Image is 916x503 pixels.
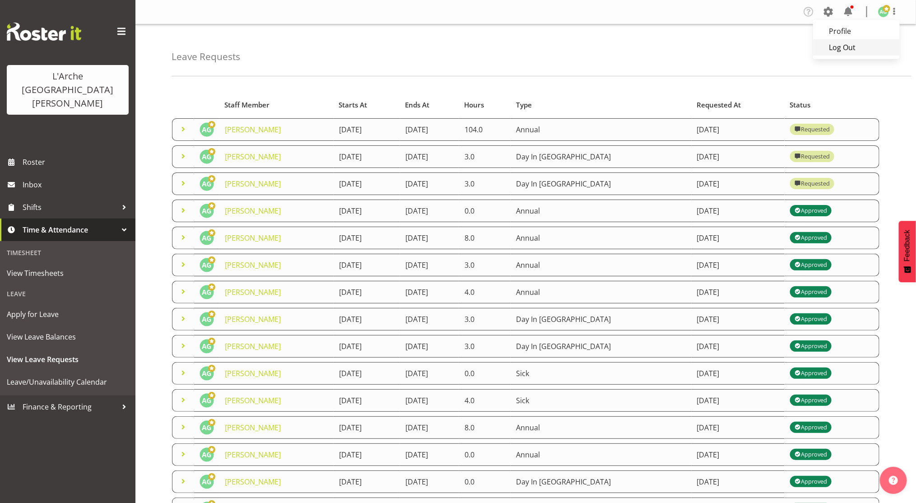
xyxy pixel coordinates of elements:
div: L'Arche [GEOGRAPHIC_DATA][PERSON_NAME] [16,70,120,110]
td: Annual [511,200,691,222]
td: 3.0 [459,254,511,276]
span: Leave/Unavailability Calendar [7,375,129,389]
td: 3.0 [459,145,511,168]
td: [DATE] [692,254,785,276]
td: 104.0 [459,118,511,141]
td: [DATE] [692,308,785,331]
td: [DATE] [400,254,459,276]
td: [DATE] [334,335,400,358]
a: Profile [813,23,900,39]
a: View Timesheets [2,262,133,284]
img: adrian-garduque52.jpg [200,420,214,435]
a: [PERSON_NAME] [225,314,281,324]
span: Starts At [339,100,367,110]
td: 3.0 [459,308,511,331]
a: [PERSON_NAME] [225,396,281,405]
a: [PERSON_NAME] [225,233,281,243]
td: [DATE] [692,362,785,385]
div: Approved [795,422,827,433]
td: 8.0 [459,227,511,249]
td: Annual [511,254,691,276]
a: Leave/Unavailability Calendar [2,371,133,393]
td: [DATE] [400,308,459,331]
div: Approved [795,314,827,325]
td: [DATE] [400,281,459,303]
td: [DATE] [400,172,459,195]
a: Log Out [813,39,900,56]
span: Finance & Reporting [23,400,117,414]
div: Approved [795,205,827,216]
td: [DATE] [334,118,400,141]
img: adrian-garduque52.jpg [200,393,214,408]
td: [DATE] [334,200,400,222]
div: Approved [795,341,827,352]
td: [DATE] [334,254,400,276]
td: [DATE] [692,389,785,412]
td: [DATE] [400,416,459,439]
a: [PERSON_NAME] [225,341,281,351]
td: 0.0 [459,470,511,493]
img: adrian-garduque52.jpg [200,177,214,191]
td: 8.0 [459,416,511,439]
td: [DATE] [334,172,400,195]
td: Day In [GEOGRAPHIC_DATA] [511,470,691,493]
td: Annual [511,227,691,249]
a: Apply for Leave [2,303,133,326]
span: Inbox [23,178,131,191]
div: Requested [795,151,830,162]
td: [DATE] [334,443,400,466]
div: Approved [795,368,827,379]
button: Feedback - Show survey [899,221,916,282]
td: [DATE] [400,145,459,168]
div: Approved [795,449,827,460]
div: Requested [795,124,830,135]
td: [DATE] [400,362,459,385]
td: Sick [511,362,691,385]
td: Day In [GEOGRAPHIC_DATA] [511,145,691,168]
img: adrian-garduque52.jpg [200,475,214,489]
td: Day In [GEOGRAPHIC_DATA] [511,335,691,358]
span: View Leave Requests [7,353,129,366]
img: adrian-garduque52.jpg [200,258,214,272]
span: View Leave Balances [7,330,129,344]
td: [DATE] [334,416,400,439]
td: [DATE] [334,389,400,412]
td: Sick [511,389,691,412]
td: [DATE] [334,362,400,385]
td: [DATE] [400,227,459,249]
div: Approved [795,476,827,487]
td: [DATE] [334,281,400,303]
a: [PERSON_NAME] [225,368,281,378]
span: Type [516,100,532,110]
td: 0.0 [459,200,511,222]
span: Ends At [405,100,429,110]
td: 0.0 [459,443,511,466]
span: Status [790,100,811,110]
span: Roster [23,155,131,169]
td: [DATE] [692,443,785,466]
td: Day In [GEOGRAPHIC_DATA] [511,308,691,331]
a: [PERSON_NAME] [225,477,281,487]
td: [DATE] [692,118,785,141]
img: adrian-garduque52.jpg [200,312,214,326]
span: Apply for Leave [7,307,129,321]
div: Leave [2,284,133,303]
td: [DATE] [400,443,459,466]
a: View Leave Balances [2,326,133,348]
div: Requested [795,178,830,189]
td: Annual [511,443,691,466]
img: adrian-garduque52.jpg [878,6,889,17]
td: [DATE] [692,281,785,303]
div: Approved [795,395,827,406]
td: [DATE] [692,335,785,358]
a: [PERSON_NAME] [225,152,281,162]
td: [DATE] [692,227,785,249]
a: [PERSON_NAME] [225,423,281,433]
td: [DATE] [400,389,459,412]
td: 4.0 [459,281,511,303]
img: adrian-garduque52.jpg [200,231,214,245]
span: Hours [465,100,484,110]
div: Timesheet [2,243,133,262]
span: Requested At [697,100,741,110]
span: Shifts [23,200,117,214]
